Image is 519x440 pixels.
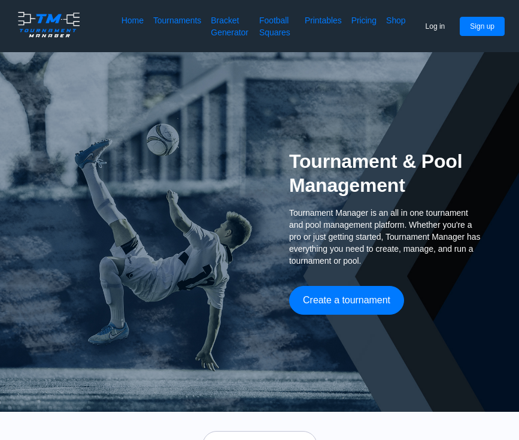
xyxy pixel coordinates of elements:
img: logo.ffa97a18e3bf2c7d.png [14,10,83,40]
button: Sign up [460,17,505,36]
a: Home [122,14,144,38]
a: Football Squares [259,14,295,38]
a: Printables [305,14,342,38]
h2: Tournament & Pool Management [289,149,481,197]
a: Bracket Generator [211,14,250,38]
a: Pricing [351,14,377,38]
span: Tournament Manager is an all in one tournament and pool management platform. Whether you're a pro... [289,207,481,267]
button: Create a tournament [289,286,404,315]
a: Shop [386,14,406,38]
a: Tournaments [153,14,201,38]
button: Log in [415,17,456,36]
